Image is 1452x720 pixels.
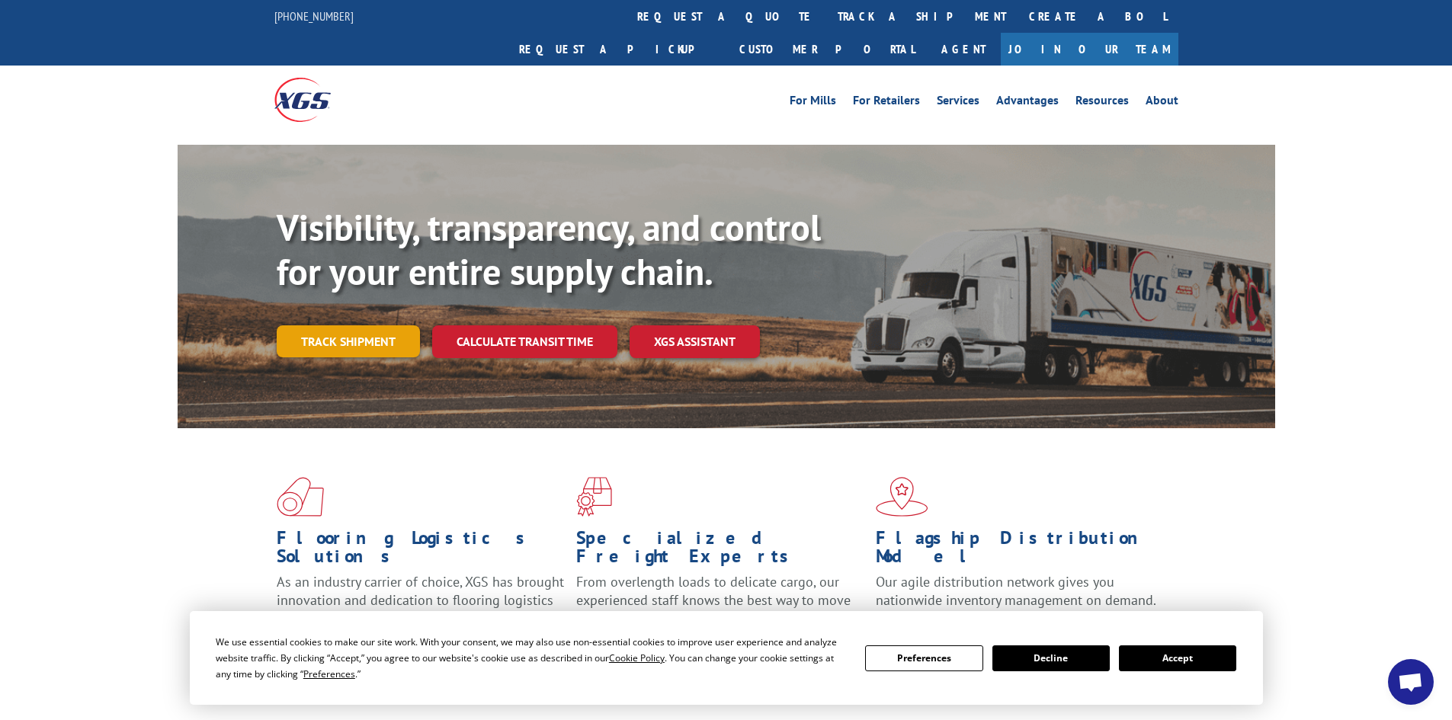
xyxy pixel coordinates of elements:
div: Cookie Consent Prompt [190,611,1263,705]
a: About [1146,94,1178,111]
div: Open chat [1388,659,1434,705]
a: Calculate transit time [432,325,617,358]
a: XGS ASSISTANT [630,325,760,358]
img: xgs-icon-flagship-distribution-model-red [876,477,928,517]
h1: Specialized Freight Experts [576,529,864,573]
h1: Flooring Logistics Solutions [277,529,565,573]
span: Preferences [303,667,355,680]
a: Services [937,94,979,111]
button: Preferences [865,645,982,671]
a: Agent [926,33,1001,66]
span: Our agile distribution network gives you nationwide inventory management on demand. [876,573,1156,609]
a: Track shipment [277,325,420,357]
a: Customer Portal [728,33,926,66]
button: Accept [1119,645,1236,671]
span: As an industry carrier of choice, XGS has brought innovation and dedication to flooring logistics... [277,573,564,627]
a: For Retailers [853,94,920,111]
h1: Flagship Distribution Model [876,529,1164,573]
span: Cookie Policy [609,651,665,664]
a: [PHONE_NUMBER] [274,8,354,24]
b: Visibility, transparency, and control for your entire supply chain. [277,203,821,295]
a: Resources [1075,94,1129,111]
button: Decline [992,645,1110,671]
p: From overlength loads to delicate cargo, our experienced staff knows the best way to move your fr... [576,573,864,641]
img: xgs-icon-total-supply-chain-intelligence-red [277,477,324,517]
img: xgs-icon-focused-on-flooring-red [576,477,612,517]
a: Join Our Team [1001,33,1178,66]
a: Request a pickup [508,33,728,66]
a: For Mills [790,94,836,111]
div: We use essential cookies to make our site work. With your consent, we may also use non-essential ... [216,634,847,682]
a: Advantages [996,94,1059,111]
